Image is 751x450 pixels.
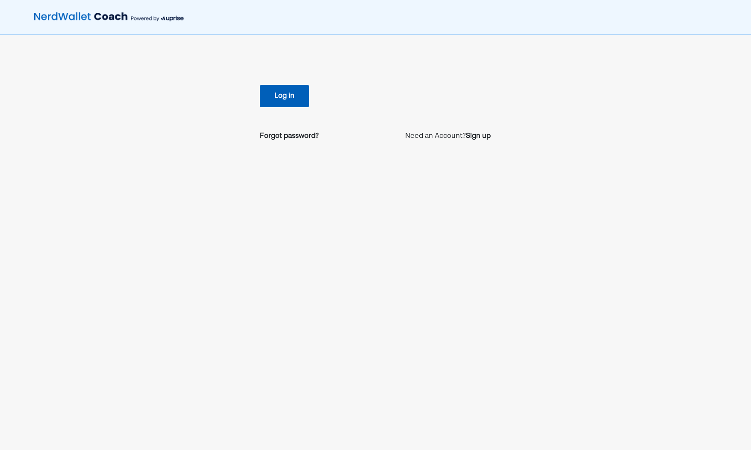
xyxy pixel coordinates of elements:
[260,131,319,141] a: Forgot password?
[405,131,491,141] p: Need an Account?
[466,131,491,141] a: Sign up
[260,85,309,107] button: Log in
